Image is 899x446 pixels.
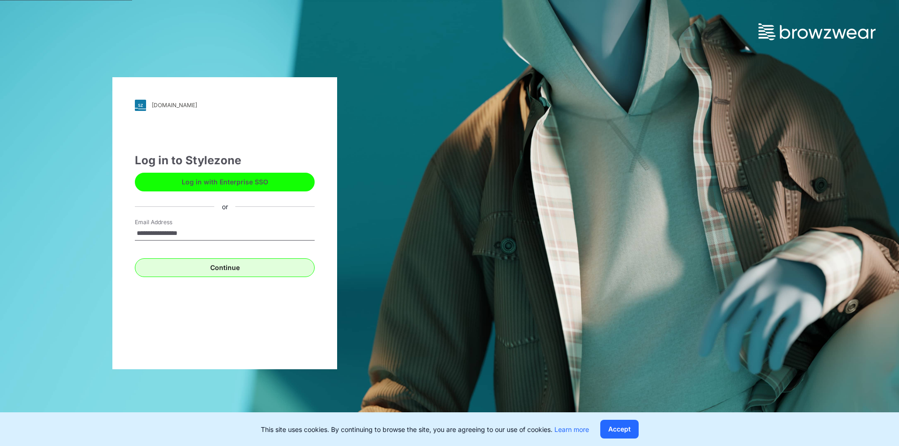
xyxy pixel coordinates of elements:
[261,424,589,434] p: This site uses cookies. By continuing to browse the site, you are agreeing to our use of cookies.
[152,102,197,109] div: [DOMAIN_NAME]
[135,258,315,277] button: Continue
[135,100,315,111] a: [DOMAIN_NAME]
[554,425,589,433] a: Learn more
[135,100,146,111] img: svg+xml;base64,PHN2ZyB3aWR0aD0iMjgiIGhlaWdodD0iMjgiIHZpZXdCb3g9IjAgMCAyOCAyOCIgZmlsbD0ibm9uZSIgeG...
[135,173,315,191] button: Log in with Enterprise SSO
[759,23,876,40] img: browzwear-logo.73288ffb.svg
[135,152,315,169] div: Log in to Stylezone
[214,202,236,212] div: or
[135,218,200,227] label: Email Address
[600,420,639,439] button: Accept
